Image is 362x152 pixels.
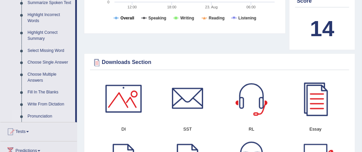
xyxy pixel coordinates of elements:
[25,110,75,123] a: Pronunciation
[238,16,256,20] tspan: Listening
[25,45,75,57] a: Select Missing Word
[310,16,334,41] b: 14
[246,5,256,9] text: 06:00
[209,16,225,20] tspan: Reading
[121,16,134,20] tspan: Overall
[167,5,177,9] text: 18:00
[92,58,348,68] div: Downloads Section
[223,126,280,133] h4: RL
[180,16,194,20] tspan: Writing
[159,126,217,133] h4: SST
[95,126,152,133] h4: DI
[205,5,218,9] tspan: 23. Aug
[128,5,137,9] text: 12:00
[148,16,166,20] tspan: Speaking
[0,123,77,139] a: Tests
[25,57,75,69] a: Choose Single Answer
[25,86,75,98] a: Fill In The Blanks
[25,27,75,45] a: Highlight Correct Summary
[25,9,75,27] a: Highlight Incorrect Words
[25,98,75,110] a: Write From Dictation
[287,126,345,133] h4: Essay
[25,69,75,86] a: Choose Multiple Answers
